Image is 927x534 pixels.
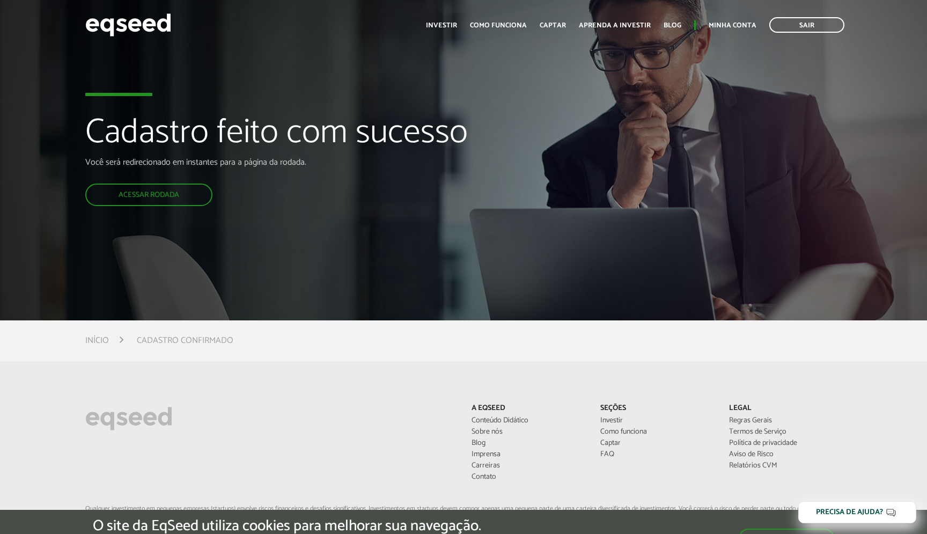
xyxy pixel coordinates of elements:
a: Sobre nós [472,428,584,436]
a: Sair [769,17,844,33]
a: Captar [540,22,566,29]
a: Conteúdo Didático [472,417,584,425]
img: EqSeed [85,11,171,39]
a: Acessar rodada [85,184,212,206]
p: Você será redirecionado em instantes para a página da rodada. [85,157,533,167]
a: Política de privacidade [729,440,842,447]
a: Aviso de Risco [729,451,842,458]
a: Imprensa [472,451,584,458]
a: Investir [600,417,713,425]
a: Captar [600,440,713,447]
a: Minha conta [709,22,756,29]
a: Início [85,337,109,345]
a: Blog [472,440,584,447]
li: Cadastro confirmado [137,333,233,348]
a: Carreiras [472,462,584,470]
a: Aprenda a investir [579,22,651,29]
a: Termos de Serviço [729,428,842,436]
p: A EqSeed [472,404,584,413]
a: Como funciona [470,22,527,29]
a: Contato [472,473,584,481]
p: Legal [729,404,842,413]
a: Blog [664,22,681,29]
a: Investir [426,22,457,29]
p: Seções [600,404,713,413]
img: EqSeed Logo [85,404,172,433]
a: Regras Gerais [729,417,842,425]
a: Relatórios CVM [729,462,842,470]
a: Como funciona [600,428,713,436]
h1: Cadastro feito com sucesso [85,114,533,157]
a: FAQ [600,451,713,458]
